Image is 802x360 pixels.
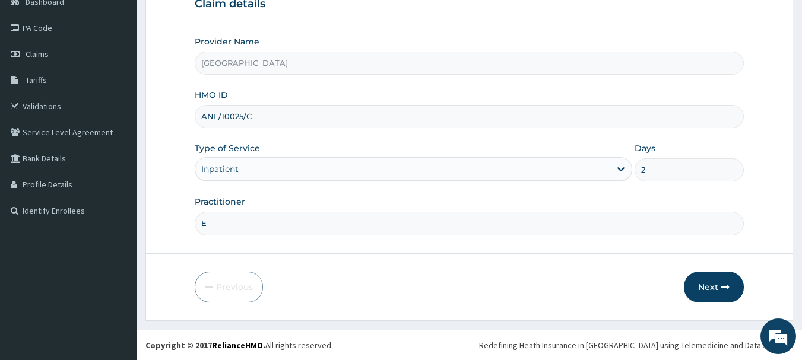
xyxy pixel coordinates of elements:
[26,75,47,85] span: Tariffs
[145,340,265,351] strong: Copyright © 2017 .
[195,196,245,208] label: Practitioner
[26,49,49,59] span: Claims
[479,339,793,351] div: Redefining Heath Insurance in [GEOGRAPHIC_DATA] using Telemedicine and Data Science!
[195,6,223,34] div: Minimize live chat window
[137,330,802,360] footer: All rights reserved.
[201,163,239,175] div: Inpatient
[684,272,744,302] button: Next
[195,36,259,47] label: Provider Name
[22,59,48,89] img: d_794563401_company_1708531726252_794563401
[195,89,228,101] label: HMO ID
[6,237,226,278] textarea: Type your message and hit 'Enter'
[195,105,744,128] input: Enter HMO ID
[69,106,164,225] span: We're online!
[635,142,655,154] label: Days
[195,272,263,302] button: Previous
[212,340,263,351] a: RelianceHMO
[62,66,199,82] div: Chat with us now
[195,212,744,235] input: Enter Name
[195,142,260,154] label: Type of Service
